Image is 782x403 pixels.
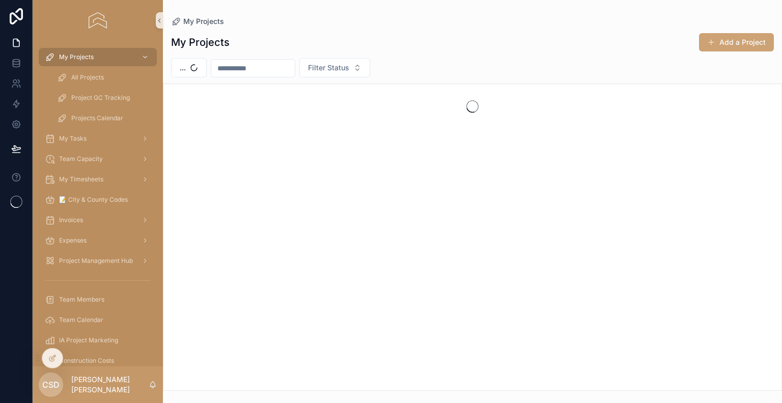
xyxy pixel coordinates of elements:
[59,53,94,61] span: My Projects
[59,155,103,163] span: Team Capacity
[51,68,157,87] a: All Projects
[308,63,349,73] span: Filter Status
[59,135,87,143] span: My Tasks
[59,236,87,245] span: Expenses
[39,352,157,370] a: Construction Costs
[71,374,149,395] p: [PERSON_NAME] [PERSON_NAME]
[39,231,157,250] a: Expenses
[59,336,118,344] span: IA Project Marketing
[39,191,157,209] a: 📝 City & County Codes
[59,357,114,365] span: Construction Costs
[171,16,224,26] a: My Projects
[71,114,123,122] span: Projects Calendar
[71,94,130,102] span: Project GC Tracking
[183,16,224,26] span: My Projects
[39,311,157,329] a: Team Calendar
[89,12,106,29] img: App logo
[39,48,157,66] a: My Projects
[39,211,157,229] a: Invoices
[39,150,157,168] a: Team Capacity
[39,252,157,270] a: Project Management Hub
[33,41,163,366] div: scrollable content
[71,73,104,82] span: All Projects
[59,216,83,224] span: Invoices
[51,109,157,127] a: Projects Calendar
[171,58,207,77] button: Select Button
[39,129,157,148] a: My Tasks
[39,170,157,189] a: My Timesheets
[42,379,60,391] span: CSD
[39,331,157,350] a: IA Project Marketing
[180,63,186,73] span: ...
[51,89,157,107] a: Project GC Tracking
[59,175,103,183] span: My Timesheets
[59,196,128,204] span: 📝 City & County Codes
[59,257,133,265] span: Project Management Hub
[59,295,104,304] span: Team Members
[299,58,370,77] button: Select Button
[171,35,230,49] h1: My Projects
[59,316,103,324] span: Team Calendar
[39,290,157,309] a: Team Members
[699,33,774,51] button: Add a Project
